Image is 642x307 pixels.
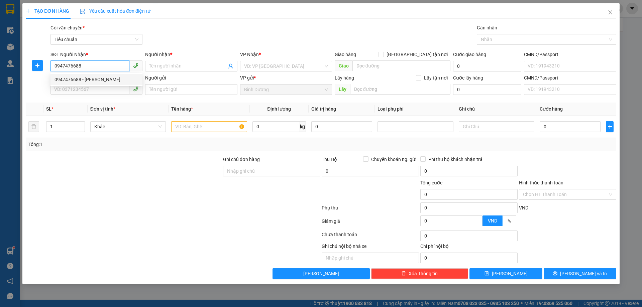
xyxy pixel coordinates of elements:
span: user-add [228,63,233,69]
img: icon [80,9,85,14]
span: % [508,218,511,223]
input: Cước lấy hàng [453,84,521,95]
strong: Nhận: [4,41,100,78]
span: VND [519,205,528,210]
button: delete [28,121,39,132]
label: Cước giao hàng [453,52,486,57]
input: Ghi Chú [459,121,534,132]
span: Khác [94,122,162,132]
button: save[PERSON_NAME] [469,268,542,279]
span: delete [401,271,406,276]
span: Yêu cầu xuất hóa đơn điện tử [80,8,150,14]
span: Gửi: [30,4,77,11]
button: plus [32,60,43,71]
span: Lấy [335,84,350,95]
label: Gán nhãn [477,25,497,30]
span: [PERSON_NAME] [492,270,528,277]
span: phone [133,63,138,68]
div: Chi phí nội bộ [420,243,518,253]
input: VD: Bàn, Ghế [171,121,247,132]
div: CMND/Passport [524,51,616,58]
div: Người gửi [145,74,237,82]
span: Định lượng [267,106,291,112]
span: save [485,271,489,276]
div: Tổng: 1 [28,141,248,148]
span: Bình Dương [244,85,328,95]
label: Cước lấy hàng [453,75,483,81]
span: Xóa Thông tin [409,270,438,277]
input: Cước giao hàng [453,61,521,71]
div: Người nhận [145,51,237,58]
span: A Thiệt - 0392823567 [30,12,82,18]
span: Lấy tận nơi [421,74,450,82]
div: Ghi chú nội bộ nhà xe [322,243,419,253]
button: [PERSON_NAME] [273,268,370,279]
span: Hai Bà Trưng [4,41,100,78]
div: VP gửi [240,74,332,82]
div: Phụ thu [321,204,420,216]
span: plus [26,9,30,13]
span: BD1208250022 - [30,19,113,37]
th: Loại phụ phí [375,103,456,116]
span: plus [606,124,613,129]
label: Hình thức thanh toán [519,180,563,185]
input: Dọc đường [352,60,450,71]
span: [PERSON_NAME] [303,270,339,277]
span: phone [133,86,138,92]
input: 0 [311,121,372,132]
input: Ghi chú đơn hàng [223,166,320,176]
span: [PERSON_NAME] và In [560,270,607,277]
div: 0947476688 - ĐẶNG LÊ [50,74,142,85]
span: Đơn vị tính [90,106,115,112]
label: Ghi chú đơn hàng [223,157,260,162]
span: 18:45:48 [DATE] [30,25,113,37]
span: SL [46,106,51,112]
span: luthanhnhan.tienoanh - In: [30,25,113,37]
button: Close [601,3,620,22]
button: plus [606,121,613,132]
input: Nhập ghi chú [322,253,419,263]
span: Bình Dương [42,4,77,11]
span: Giao [335,60,352,71]
span: [GEOGRAPHIC_DATA] tận nơi [384,51,450,58]
span: Phí thu hộ khách nhận trả [426,156,485,163]
span: Tổng cước [420,180,442,185]
button: deleteXóa Thông tin [371,268,468,279]
span: TẠO ĐƠN HÀNG [26,8,69,14]
span: Thu Hộ [322,157,337,162]
div: CMND/Passport [524,74,616,82]
span: Cước hàng [540,106,563,112]
th: Ghi chú [456,103,537,116]
div: Giảm giá [321,217,420,229]
span: Chuyển khoản ng. gửi [368,156,419,163]
span: Lấy hàng [335,75,354,81]
span: Tiêu chuẩn [55,34,138,44]
span: kg [299,121,306,132]
span: close [608,10,613,15]
div: Chưa thanh toán [321,231,420,243]
span: Gói vận chuyển [50,25,85,30]
div: 0947476688 - [PERSON_NAME] [55,76,138,83]
span: VP Nhận [240,52,259,57]
button: printer[PERSON_NAME] và In [544,268,616,279]
span: Tên hàng [171,106,193,112]
span: VND [488,218,497,223]
span: printer [553,271,557,276]
span: Giao hàng [335,52,356,57]
span: Giá trị hàng [311,106,336,112]
input: Dọc đường [350,84,450,95]
span: plus [32,63,42,68]
div: SĐT Người Nhận [50,51,142,58]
